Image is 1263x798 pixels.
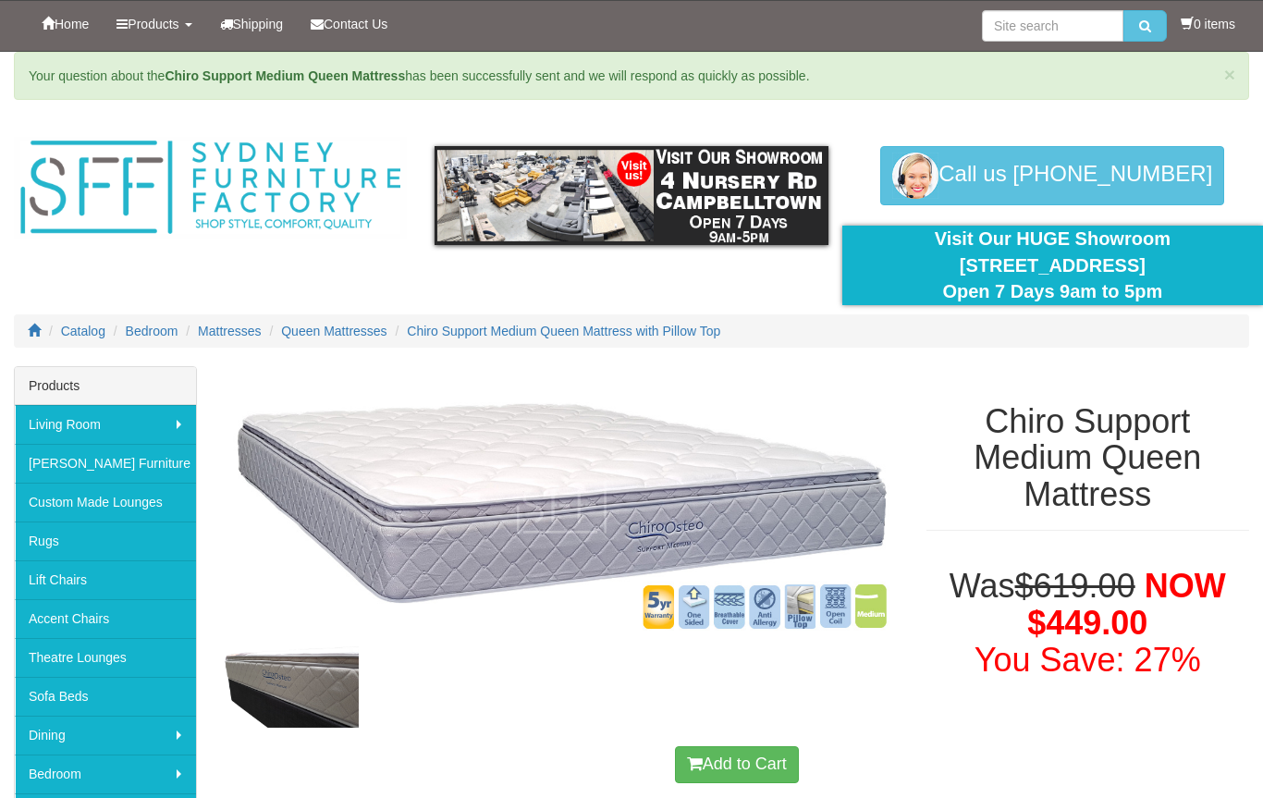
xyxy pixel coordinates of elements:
a: Home [28,1,103,47]
img: Sydney Furniture Factory [14,137,407,239]
div: Visit Our HUGE Showroom [STREET_ADDRESS] Open 7 Days 9am to 5pm [856,226,1249,305]
a: Mattresses [198,324,261,338]
span: Products [128,17,178,31]
h1: Was [926,568,1249,678]
div: Your question about the has been successfully sent and we will respond as quickly as possible. [14,52,1249,100]
a: Lift Chairs [15,560,196,599]
a: Custom Made Lounges [15,483,196,522]
a: Bedroom [126,324,178,338]
a: Accent Chairs [15,599,196,638]
a: Living Room [15,405,196,444]
span: NOW $449.00 [1027,567,1225,642]
a: Rugs [15,522,196,560]
input: Site search [982,10,1123,42]
a: Dining [15,716,196,755]
a: Chiro Support Medium Queen Mattress with Pillow Top [407,324,720,338]
div: Products [15,367,196,405]
a: Shipping [206,1,298,47]
strong: Chiro Support Medium Queen Mattress [165,68,405,83]
a: Theatre Lounges [15,638,196,677]
a: [PERSON_NAME] Furniture [15,444,196,483]
a: Sofa Beds [15,677,196,716]
font: You Save: 27% [975,641,1201,679]
button: × [1224,65,1235,84]
a: Catalog [61,324,105,338]
img: showroom.gif [435,146,828,245]
span: Contact Us [324,17,387,31]
a: Contact Us [297,1,401,47]
button: Add to Cart [675,746,799,783]
span: Home [55,17,89,31]
a: Queen Mattresses [281,324,386,338]
a: Products [103,1,205,47]
a: Bedroom [15,755,196,793]
del: $619.00 [1015,567,1135,605]
h1: Chiro Support Medium Queen Mattress [926,403,1249,513]
li: 0 items [1181,15,1235,33]
span: Shipping [233,17,284,31]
